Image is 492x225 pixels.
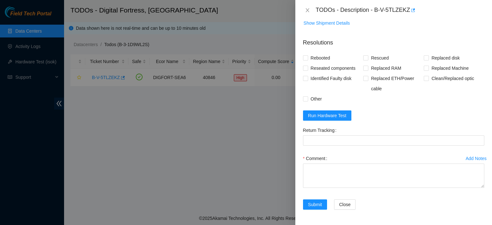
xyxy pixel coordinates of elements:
span: Replaced RAM [368,63,404,73]
span: Rebooted [308,53,333,63]
span: Show Shipment Details [304,20,350,27]
button: Show Shipment Details [303,18,350,28]
span: Close [339,201,351,208]
span: close [305,8,310,13]
button: Close [303,7,312,13]
p: Resolutions [303,33,484,47]
span: Other [308,94,324,104]
button: Close [334,199,356,210]
button: Submit [303,199,327,210]
div: Add Notes [466,156,487,161]
button: Run Hardware Test [303,110,352,121]
label: Comment [303,153,330,164]
span: Reseated components [308,63,358,73]
span: Identified Faulty disk [308,73,354,84]
span: Replaced disk [429,53,462,63]
span: Clean/Replaced optic [429,73,477,84]
label: Return Tracking [303,125,339,135]
input: Return Tracking [303,135,484,146]
span: Replaced ETH/Power cable [368,73,424,94]
button: Add Notes [465,153,487,164]
textarea: Comment [303,164,484,188]
span: Run Hardware Test [308,112,347,119]
div: TODOs - Description - B-V-5TLZEKZ [316,5,484,15]
span: Replaced Machine [429,63,471,73]
span: Rescued [368,53,391,63]
span: Submit [308,201,322,208]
